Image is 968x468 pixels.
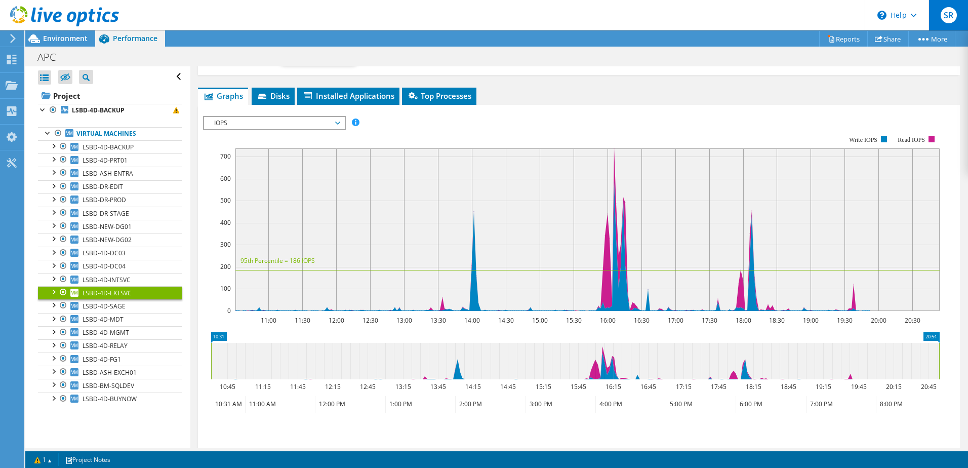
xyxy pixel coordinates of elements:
a: LSBD-4D-INTSVC [38,273,182,286]
b: LSBD-4D-BACKUP [72,106,125,114]
text: 20:15 [885,382,901,391]
span: Top Processes [407,91,471,101]
span: LSBD-DR-PROD [83,196,126,204]
text: 12:15 [325,382,340,391]
span: LSBD-DR-STAGE [83,209,129,218]
span: LSBD-4D-RELAY [83,341,128,350]
text: 17:45 [710,382,726,391]
text: 12:00 [328,316,344,325]
text: 14:45 [500,382,515,391]
text: 19:00 [802,316,818,325]
a: LSBD-4D-DC04 [38,260,182,273]
a: Virtual Machines [38,127,182,140]
text: 17:00 [667,316,683,325]
span: LSBD-4D-MDT [83,315,124,324]
a: LSBD-DR-PROD [38,193,182,207]
text: 15:15 [535,382,551,391]
span: LSBD-ASH-ENTRA [83,169,133,178]
text: 13:15 [395,382,411,391]
text: 15:30 [566,316,581,325]
text: 16:15 [605,382,621,391]
h1: APC [33,52,71,63]
text: 18:00 [735,316,751,325]
span: SR [941,7,957,23]
span: LSBD-ASH-EXCH01 [83,368,137,377]
span: LSBD-4D-DC04 [83,262,126,270]
text: 19:15 [815,382,831,391]
svg: \n [877,11,886,20]
text: 300 [220,240,231,249]
text: 19:30 [836,316,852,325]
text: 14:00 [464,316,479,325]
span: LSBD-NEW-DG01 [83,222,132,231]
text: 19:45 [851,382,866,391]
text: 17:15 [675,382,691,391]
text: 16:45 [640,382,656,391]
text: 12:30 [362,316,378,325]
text: 400 [220,218,231,227]
a: LSBD-4D-DC03 [38,247,182,260]
text: 200 [220,262,231,271]
span: LSBD-BM-SQLDEV [83,381,134,390]
a: LSBD-ASH-EXCH01 [38,366,182,379]
text: 10:45 [219,382,235,391]
a: LSBD-4D-MDT [38,313,182,326]
a: LSBD-4D-BUYNOW [38,393,182,406]
text: 0 [227,306,231,315]
text: Write IOPS [849,136,877,143]
a: LSBD-BM-SQLDEV [38,379,182,392]
a: LSBD-DR-EDIT [38,180,182,193]
a: LSBD-4D-EXTSVC [38,286,182,299]
span: LSBD-4D-FG1 [83,355,121,364]
text: 18:45 [780,382,796,391]
a: Project Notes [58,453,117,466]
span: LSBD-DR-EDIT [83,182,123,191]
text: 13:45 [430,382,446,391]
text: 700 [220,152,231,161]
a: LSBD-DR-STAGE [38,207,182,220]
a: LSBD-ASH-ENTRA [38,167,182,180]
text: 20:00 [870,316,886,325]
a: LSBD-4D-BACKUP [38,104,182,117]
span: Performance [113,33,157,43]
a: LSBD-4D-BACKUP [38,140,182,153]
text: 500 [220,196,231,205]
text: 20:30 [904,316,920,325]
text: 11:15 [255,382,270,391]
text: 12:45 [359,382,375,391]
text: 11:30 [294,316,310,325]
text: 20:45 [920,382,936,391]
a: LSBD-4D-SAGE [38,299,182,313]
span: Disks [257,91,290,101]
text: 600 [220,174,231,183]
a: LSBD-NEW-DG02 [38,233,182,246]
text: 100 [220,284,231,293]
text: 15:00 [532,316,547,325]
a: LSBD-4D-FG1 [38,353,182,366]
text: 11:00 [260,316,276,325]
a: LSBD-4D-RELAY [38,339,182,353]
text: 11:45 [290,382,305,391]
text: 95th Percentile = 186 IOPS [240,256,315,265]
span: LSBD-4D-BACKUP [83,143,134,151]
text: 13:00 [396,316,412,325]
text: 13:30 [430,316,446,325]
a: LSBD-NEW-DG01 [38,220,182,233]
span: LSBD-NEW-DG02 [83,236,132,244]
span: LSBD-4D-INTSVC [83,276,131,284]
text: Read IOPS [898,136,925,143]
text: 17:30 [701,316,717,325]
span: LSBD-4D-SAGE [83,302,126,310]
text: 18:15 [745,382,761,391]
span: LSBD-4D-PRT01 [83,156,128,165]
a: Project [38,88,182,104]
span: LSBD-4D-EXTSVC [83,289,132,297]
span: LSBD-4D-MGMT [83,328,129,337]
text: 14:15 [465,382,480,391]
span: Installed Applications [302,91,394,101]
a: More [908,31,955,47]
span: LSBD-4D-DC03 [83,249,126,257]
a: Share [867,31,909,47]
text: 18:30 [769,316,784,325]
text: 16:00 [599,316,615,325]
